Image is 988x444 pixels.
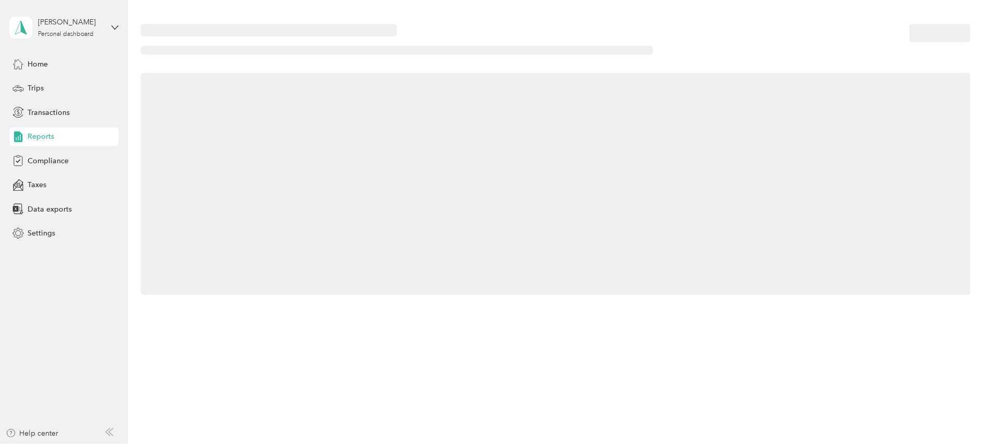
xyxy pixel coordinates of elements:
[28,83,44,94] span: Trips
[28,107,70,118] span: Transactions
[28,179,46,190] span: Taxes
[28,228,55,239] span: Settings
[28,131,54,142] span: Reports
[28,204,72,215] span: Data exports
[38,17,103,28] div: [PERSON_NAME]
[38,31,94,37] div: Personal dashboard
[930,386,988,444] iframe: Everlance-gr Chat Button Frame
[6,428,59,439] button: Help center
[28,59,48,70] span: Home
[28,155,69,166] span: Compliance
